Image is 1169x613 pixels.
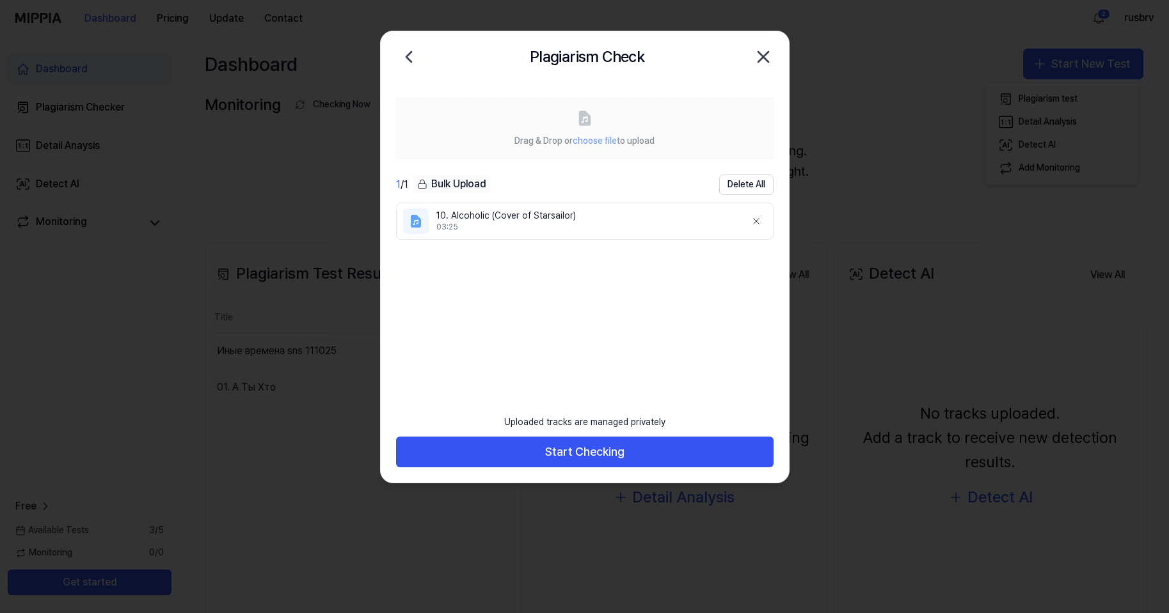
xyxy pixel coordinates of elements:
span: 1 [396,178,401,190]
span: choose file [573,136,617,146]
button: Delete All [719,175,774,195]
div: Uploaded tracks are managed privately [497,408,673,437]
button: Start Checking [396,437,774,467]
h2: Plagiarism Check [530,45,644,69]
div: / 1 [396,177,408,192]
button: Bulk Upload [413,175,490,194]
div: 10. Alcoholic (Cover of Starsailor) [436,210,736,222]
span: Drag & Drop or to upload [514,136,655,146]
div: Bulk Upload [413,175,490,193]
div: 03:25 [436,222,736,233]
